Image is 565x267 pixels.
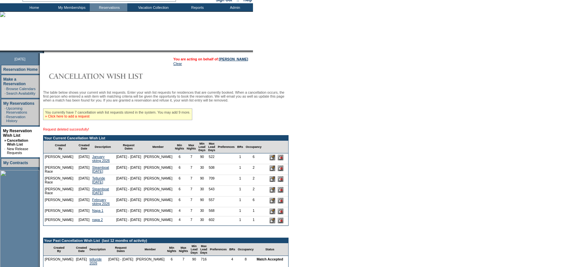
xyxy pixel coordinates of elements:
[197,207,207,216] td: 30
[189,256,199,266] td: 90
[278,209,283,214] input: Delete this Request
[5,115,6,123] td: ·
[142,153,174,164] td: [PERSON_NAME]
[43,135,288,141] td: Your Current Cancellation Wish List
[185,175,197,186] td: 7
[3,101,34,106] a: My Reservations
[43,108,192,120] div: You currently have 7 cancellation wish list requests stored in the system. You may add 9 more.
[115,141,143,153] td: Request Dates
[236,186,244,196] td: 1
[236,196,244,207] td: 1
[90,3,127,11] td: Reservations
[43,175,77,186] td: [PERSON_NAME] Race
[236,164,244,175] td: 1
[116,176,141,180] nobr: [DATE] - [DATE]
[142,207,174,216] td: [PERSON_NAME]
[215,3,253,11] td: Admin
[270,155,275,160] input: Edit this Request
[244,186,263,196] td: 2
[236,175,244,186] td: 1
[142,196,174,207] td: [PERSON_NAME]
[197,196,207,207] td: 90
[3,67,38,72] a: Reservation Home
[43,164,77,175] td: [PERSON_NAME] Race
[178,3,215,11] td: Reports
[270,209,275,214] input: Edit this Request
[173,62,182,66] a: Clear
[278,187,283,193] input: Delete this Request
[77,175,91,186] td: [DATE]
[278,155,283,160] input: Delete this Request
[197,186,207,196] td: 30
[52,3,90,11] td: My Memberships
[216,141,236,153] td: Preferences
[207,216,217,226] td: 602
[270,176,275,182] input: Edit this Request
[197,216,207,226] td: 30
[77,207,91,216] td: [DATE]
[185,164,197,175] td: 7
[77,216,91,226] td: [DATE]
[270,198,275,203] input: Edit this Request
[142,141,174,153] td: Member
[42,51,44,53] img: promoShadowLeftCorner.gif
[174,196,185,207] td: 6
[255,243,285,256] td: Status
[185,196,197,207] td: 7
[4,147,6,155] td: ·
[244,141,263,153] td: Occupancy
[77,141,91,153] td: Created Date
[270,218,275,223] input: Edit this Request
[244,164,263,175] td: 2
[5,106,6,114] td: ·
[108,257,133,261] nobr: [DATE] - [DATE]
[116,165,141,169] nobr: [DATE] - [DATE]
[88,243,107,256] td: Description
[174,164,185,175] td: 6
[43,141,77,153] td: Created By
[116,155,141,159] nobr: [DATE] - [DATE]
[75,256,88,266] td: [DATE]
[207,175,217,186] td: 709
[142,186,174,196] td: [PERSON_NAME]
[3,161,28,165] a: My Contracts
[185,141,197,153] td: Max Nights
[89,257,102,265] a: telluride 2026
[43,207,77,216] td: [PERSON_NAME]
[3,77,26,86] a: Make a Reservation
[236,216,244,226] td: 1
[197,164,207,175] td: 30
[7,138,28,146] a: Cancellation Wish List
[116,209,141,212] nobr: [DATE] - [DATE]
[174,153,185,164] td: 6
[270,187,275,193] input: Edit this Request
[173,57,248,61] span: You are acting on behalf of:
[197,175,207,186] td: 90
[4,138,6,142] b: »
[75,243,88,256] td: Created Date
[174,141,185,153] td: Min Nights
[174,186,185,196] td: 6
[7,147,28,155] a: New Release Requests
[43,238,288,243] td: Your Past Cancellation Wish List (last 12 months of activity)
[219,57,248,61] a: [PERSON_NAME]
[5,91,6,95] td: ·
[142,164,174,175] td: [PERSON_NAME]
[207,153,217,164] td: 522
[174,175,185,186] td: 6
[92,209,103,212] a: Napa 1
[92,198,110,206] a: February skiing 2026
[257,257,283,261] nobr: Match Accepted
[228,256,237,266] td: 4
[228,243,237,256] td: BRs
[207,207,217,216] td: 568
[43,127,89,131] span: Request deleted successfully!
[6,91,35,95] a: Search Availability
[134,256,166,266] td: [PERSON_NAME]
[45,114,89,118] a: » Click here to add a request
[278,165,283,171] input: Delete this Request
[244,175,263,186] td: 2
[178,256,189,266] td: 7
[3,129,32,138] a: My Reservation Wish List
[134,243,166,256] td: Member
